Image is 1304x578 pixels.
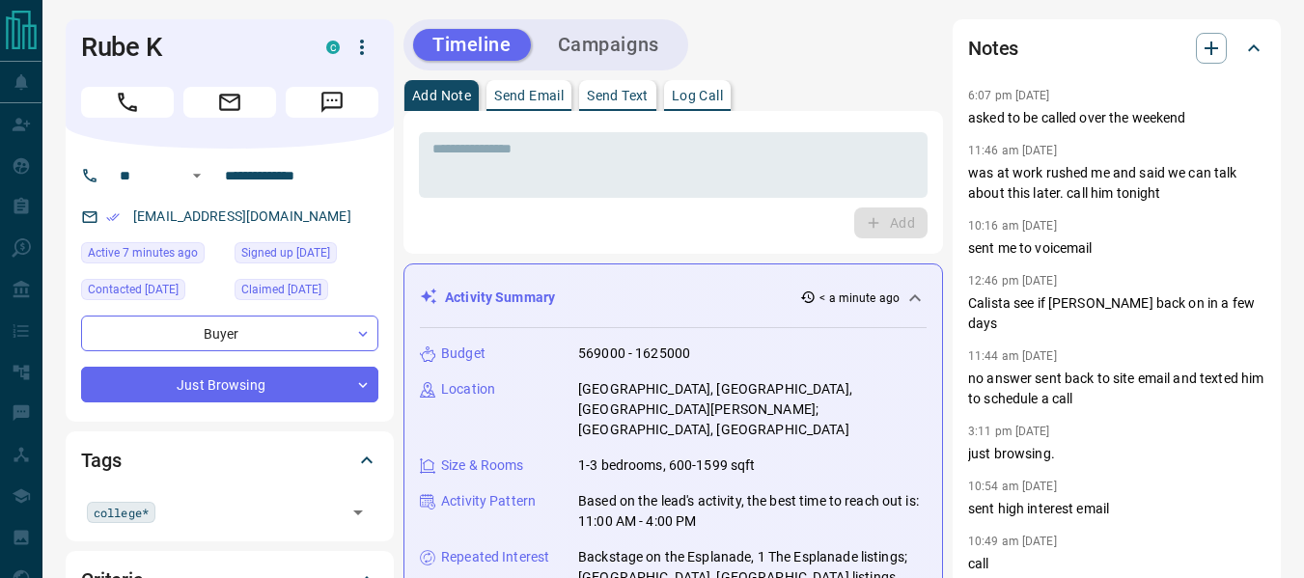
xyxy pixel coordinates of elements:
[968,163,1265,204] p: was at work rushed me and said we can talk about this later. call him tonight
[412,89,471,102] p: Add Note
[441,344,486,364] p: Budget
[441,491,536,511] p: Activity Pattern
[968,238,1265,259] p: sent me to voicemail
[133,208,351,224] a: [EMAIL_ADDRESS][DOMAIN_NAME]
[968,499,1265,519] p: sent high interest email
[968,219,1057,233] p: 10:16 am [DATE]
[413,29,531,61] button: Timeline
[81,87,174,118] span: Call
[235,242,378,269] div: Fri Jan 10 2025
[494,89,564,102] p: Send Email
[441,547,549,567] p: Repeated Interest
[968,535,1057,548] p: 10:49 am [DATE]
[968,33,1018,64] h2: Notes
[106,210,120,224] svg: Email Verified
[94,503,149,522] span: college*
[88,280,179,299] span: Contacted [DATE]
[81,445,121,476] h2: Tags
[968,108,1265,128] p: asked to be called over the weekend
[185,164,208,187] button: Open
[235,279,378,306] div: Fri Jan 10 2025
[578,344,690,364] p: 569000 - 1625000
[578,491,927,532] p: Based on the lead's activity, the best time to reach out is: 11:00 AM - 4:00 PM
[420,280,927,316] div: Activity Summary< a minute ago
[968,274,1057,288] p: 12:46 pm [DATE]
[286,87,378,118] span: Message
[672,89,723,102] p: Log Call
[81,242,225,269] div: Tue Aug 12 2025
[819,289,900,307] p: < a minute ago
[968,144,1057,157] p: 11:46 am [DATE]
[968,349,1057,363] p: 11:44 am [DATE]
[183,87,276,118] span: Email
[445,288,555,308] p: Activity Summary
[578,455,756,476] p: 1-3 bedrooms, 600-1599 sqft
[968,444,1265,464] p: just browsing.
[539,29,679,61] button: Campaigns
[241,280,321,299] span: Claimed [DATE]
[88,243,198,262] span: Active 7 minutes ago
[968,369,1265,409] p: no answer sent back to site email and texted him to schedule a call
[968,89,1050,102] p: 6:07 pm [DATE]
[968,293,1265,334] p: Calista see if [PERSON_NAME] back on in a few days
[345,499,372,526] button: Open
[968,25,1265,71] div: Notes
[587,89,649,102] p: Send Text
[968,425,1050,438] p: 3:11 pm [DATE]
[241,243,330,262] span: Signed up [DATE]
[81,32,297,63] h1: Rube K
[968,554,1265,574] p: call
[578,379,927,440] p: [GEOGRAPHIC_DATA], [GEOGRAPHIC_DATA], [GEOGRAPHIC_DATA][PERSON_NAME]; [GEOGRAPHIC_DATA], [GEOGRAP...
[81,437,378,483] div: Tags
[326,41,340,54] div: condos.ca
[441,379,495,399] p: Location
[81,279,225,306] div: Wed Jul 09 2025
[81,316,378,351] div: Buyer
[968,480,1057,493] p: 10:54 am [DATE]
[81,367,378,402] div: Just Browsing
[441,455,524,476] p: Size & Rooms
